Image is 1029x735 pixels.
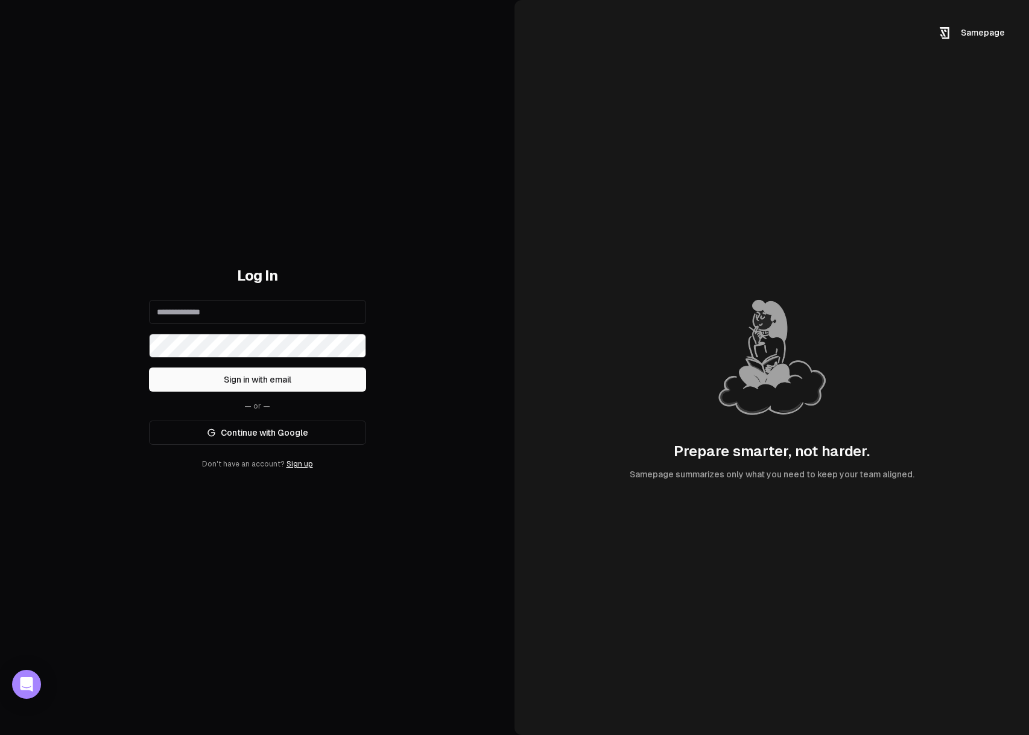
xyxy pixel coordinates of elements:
button: Sign in with email [149,367,366,392]
div: Open Intercom Messenger [12,670,41,699]
a: Continue with Google [149,421,366,445]
div: — or — [149,401,366,411]
span: Samepage [961,28,1005,37]
a: Sign up [287,460,313,468]
h1: Log In [149,266,366,285]
div: Don't have an account? [149,459,366,469]
div: Prepare smarter, not harder. [674,442,870,461]
div: Samepage summarizes only what you need to keep your team aligned. [630,468,914,480]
